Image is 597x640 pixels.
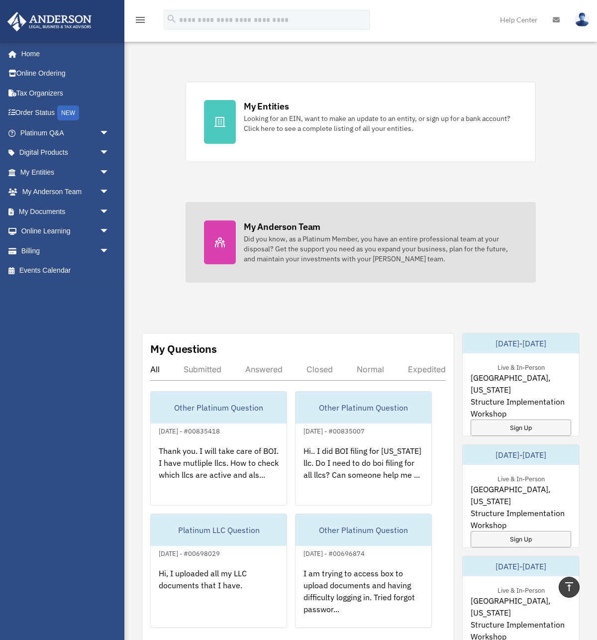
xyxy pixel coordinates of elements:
[99,143,119,163] span: arrow_drop_down
[296,559,431,637] div: I am trying to access box to upload documents and having difficulty logging in. Tried forgot pass...
[151,392,287,424] div: Other Platinum Question
[99,162,119,183] span: arrow_drop_down
[134,17,146,26] a: menu
[244,220,320,233] div: My Anderson Team
[471,507,571,531] span: Structure Implementation Workshop
[244,234,517,264] div: Did you know, as a Platinum Member, you have an entire professional team at your disposal? Get th...
[559,577,580,598] a: vertical_align_top
[150,391,287,506] a: Other Platinum Question[DATE] - #00835418Thank you. I will take care of BOI. I have mutliple llcs...
[99,202,119,222] span: arrow_drop_down
[7,162,124,182] a: My Entitiesarrow_drop_down
[245,364,283,374] div: Answered
[99,241,119,261] span: arrow_drop_down
[151,514,287,546] div: Platinum LLC Question
[471,372,571,396] span: [GEOGRAPHIC_DATA], [US_STATE]
[151,425,228,435] div: [DATE] - #00835418
[296,392,431,424] div: Other Platinum Question
[134,14,146,26] i: menu
[463,333,579,353] div: [DATE]-[DATE]
[151,547,228,558] div: [DATE] - #00698029
[295,514,432,628] a: Other Platinum Question[DATE] - #00696874I am trying to access box to upload documents and having...
[490,361,553,372] div: Live & In-Person
[99,123,119,143] span: arrow_drop_down
[7,182,124,202] a: My Anderson Teamarrow_drop_down
[186,202,536,283] a: My Anderson Team Did you know, as a Platinum Member, you have an entire professional team at your...
[7,123,124,143] a: Platinum Q&Aarrow_drop_down
[306,364,333,374] div: Closed
[57,106,79,120] div: NEW
[4,12,95,31] img: Anderson Advisors Platinum Portal
[7,221,124,241] a: Online Learningarrow_drop_down
[463,445,579,465] div: [DATE]-[DATE]
[471,420,571,436] a: Sign Up
[150,364,160,374] div: All
[166,13,177,24] i: search
[7,202,124,221] a: My Documentsarrow_drop_down
[151,559,287,637] div: Hi, I uploaded all my LLC documents that I have.
[471,396,571,420] span: Structure Implementation Workshop
[295,391,432,506] a: Other Platinum Question[DATE] - #00835007Hi.. I did BOI filing for [US_STATE] llc. Do I need to d...
[490,584,553,595] div: Live & In-Person
[150,341,217,356] div: My Questions
[463,556,579,576] div: [DATE]-[DATE]
[7,83,124,103] a: Tax Organizers
[471,531,571,547] a: Sign Up
[296,425,373,435] div: [DATE] - #00835007
[7,261,124,281] a: Events Calendar
[296,514,431,546] div: Other Platinum Question
[244,113,517,133] div: Looking for an EIN, want to make an update to an entity, or sign up for a bank account? Click her...
[408,364,446,374] div: Expedited
[296,547,373,558] div: [DATE] - #00696874
[151,437,287,515] div: Thank you. I will take care of BOI. I have mutliple llcs. How to check which llcs are active and ...
[563,581,575,593] i: vertical_align_top
[7,143,124,163] a: Digital Productsarrow_drop_down
[7,241,124,261] a: Billingarrow_drop_down
[471,483,571,507] span: [GEOGRAPHIC_DATA], [US_STATE]
[99,182,119,203] span: arrow_drop_down
[7,44,119,64] a: Home
[7,103,124,123] a: Order StatusNEW
[357,364,384,374] div: Normal
[186,82,536,162] a: My Entities Looking for an EIN, want to make an update to an entity, or sign up for a bank accoun...
[296,437,431,515] div: Hi.. I did BOI filing for [US_STATE] llc. Do I need to do boi filing for all llcs? Can someone he...
[7,64,124,84] a: Online Ordering
[490,473,553,483] div: Live & In-Person
[575,12,590,27] img: User Pic
[150,514,287,628] a: Platinum LLC Question[DATE] - #00698029Hi, I uploaded all my LLC documents that I have.
[471,595,571,619] span: [GEOGRAPHIC_DATA], [US_STATE]
[244,100,289,112] div: My Entities
[184,364,221,374] div: Submitted
[99,221,119,242] span: arrow_drop_down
